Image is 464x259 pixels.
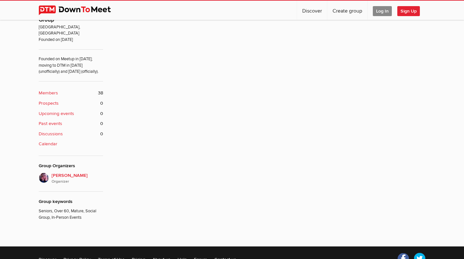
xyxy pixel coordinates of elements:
[39,130,103,138] a: Discussions 0
[39,24,103,37] span: [GEOGRAPHIC_DATA], [GEOGRAPHIC_DATA]
[39,100,103,107] a: Prospects 0
[39,110,103,117] a: Upcoming events 0
[39,162,103,169] div: Group Organizers
[100,120,103,127] span: 0
[39,173,49,183] img: Vicki
[39,198,103,205] div: Group keywords
[39,90,103,97] a: Members 38
[327,1,367,20] a: Create group
[39,173,103,185] a: [PERSON_NAME]Organizer
[39,205,103,221] p: Seniors, Over 60, Mature, Social Group, In-Person Events
[39,130,63,138] b: Discussions
[39,90,58,97] b: Members
[368,1,397,20] a: Log In
[39,110,74,117] b: Upcoming events
[39,5,121,15] img: DownToMeet
[100,100,103,107] span: 0
[39,37,103,43] span: Founded on [DATE]
[39,8,98,23] a: East Bay Over 60 Social Group
[297,1,327,20] a: Discover
[100,110,103,117] span: 0
[39,100,59,107] b: Prospects
[373,6,392,16] span: Log In
[397,1,425,20] a: Sign Up
[397,6,420,16] span: Sign Up
[39,140,57,148] b: Calendar
[100,130,103,138] span: 0
[39,120,103,127] a: Past events 0
[39,120,62,127] b: Past events
[39,140,103,148] a: Calendar
[39,49,103,75] span: Founded on Meetup in [DATE]; moving to DTM in [DATE] (unofficially) and [DATE] (officially).
[98,90,103,97] span: 38
[52,172,103,185] span: [PERSON_NAME]
[52,179,103,185] i: Organizer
